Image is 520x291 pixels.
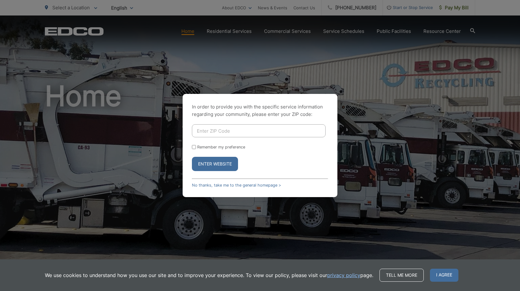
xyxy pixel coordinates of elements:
[192,103,328,118] p: In order to provide you with the specific service information regarding your community, please en...
[379,269,424,282] a: Tell me more
[327,271,360,279] a: privacy policy
[197,145,245,149] label: Remember my preference
[192,157,238,171] button: Enter Website
[192,183,281,187] a: No thanks, take me to the general homepage >
[45,271,373,279] p: We use cookies to understand how you use our site and to improve your experience. To view our pol...
[430,269,458,282] span: I agree
[192,124,326,137] input: Enter ZIP Code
